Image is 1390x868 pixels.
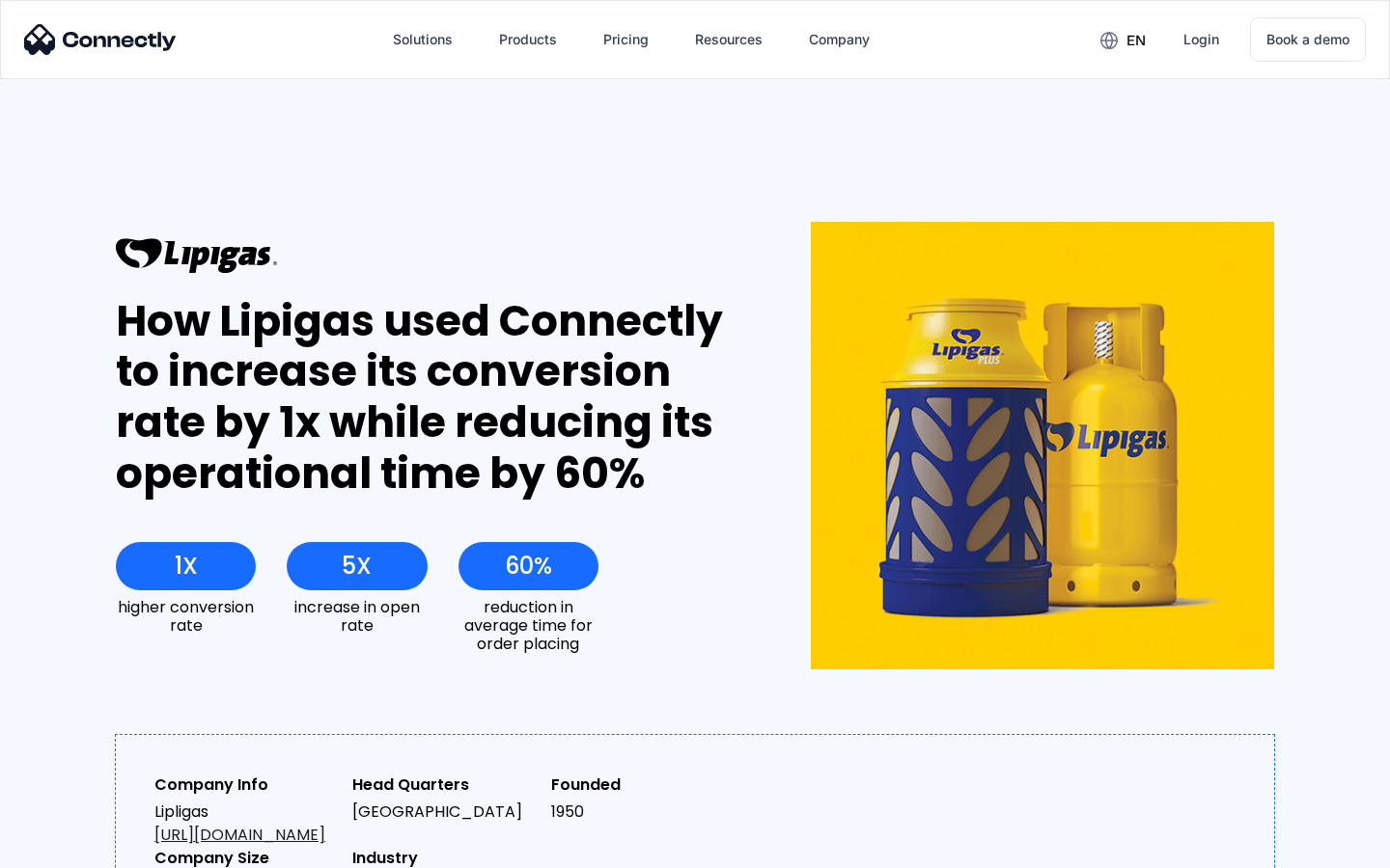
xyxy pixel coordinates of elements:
div: en [1126,27,1146,54]
div: reduction in average time for order placing [459,598,598,654]
div: How Lipigas used Connectly to increase its conversion rate by 1x while reducing its operational t... [116,296,740,500]
div: Resources [695,26,763,53]
div: 5X [342,553,372,580]
ul: Language list [39,834,116,861]
div: Company Info [154,773,337,797]
div: Solutions [393,26,453,53]
div: higher conversion rate [116,598,256,635]
div: Products [499,26,557,53]
a: Pricing [588,16,664,63]
div: 60% [505,553,552,580]
div: Pricing [603,26,649,53]
div: [GEOGRAPHIC_DATA] [352,800,535,824]
div: increase in open rate [287,598,427,635]
a: Book a demo [1250,17,1366,62]
a: [URL][DOMAIN_NAME] [154,824,325,846]
div: 1X [175,553,198,580]
div: Founded [551,773,734,797]
div: 1950 [551,800,734,824]
div: Login [1183,26,1219,53]
img: Connectly Logo [24,24,177,55]
div: Lipligas [154,800,337,847]
a: Login [1168,16,1235,63]
aside: Language selected: English [19,834,116,861]
div: Head Quarters [352,773,535,797]
div: Company [809,26,870,53]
